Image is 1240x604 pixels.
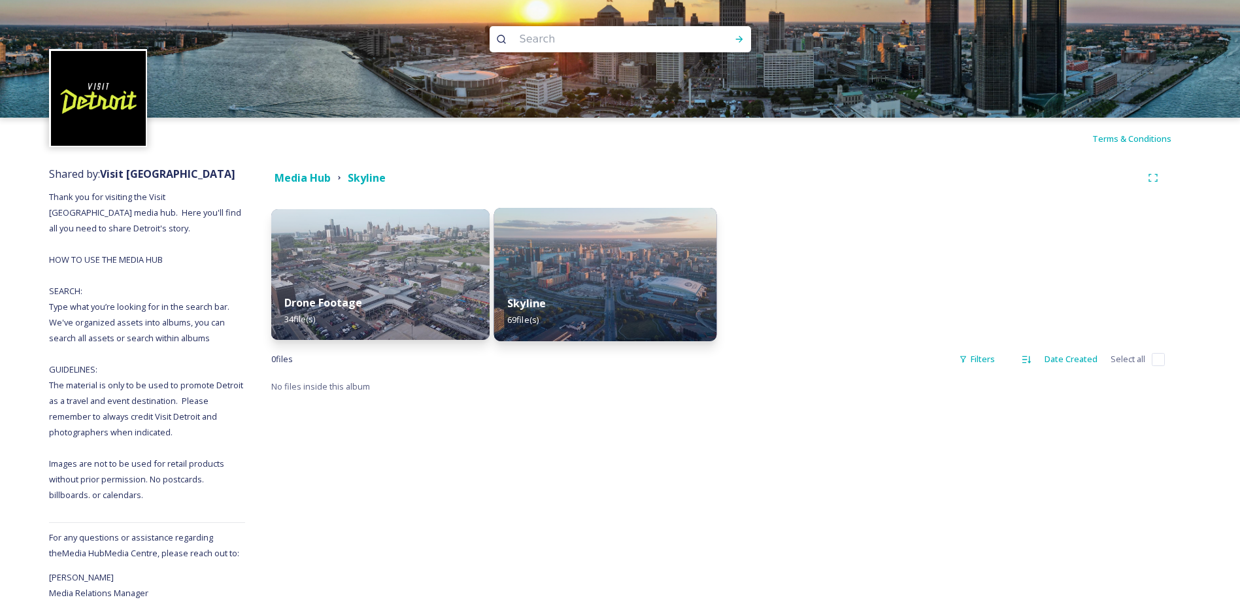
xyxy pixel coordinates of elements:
[49,531,239,559] span: For any questions or assistance regarding the Media Hub Media Centre, please reach out to:
[51,51,146,146] img: VISIT%20DETROIT%20LOGO%20-%20BLACK%20BACKGROUND.png
[494,208,717,341] img: 96fa55b3-48d1-4893-9052-c385f6f69521.jpg
[284,295,362,310] strong: Drone Footage
[1092,133,1171,144] span: Terms & Conditions
[100,167,235,181] strong: Visit [GEOGRAPHIC_DATA]
[507,296,546,310] strong: Skyline
[1092,131,1191,146] a: Terms & Conditions
[348,171,386,185] strong: Skyline
[49,191,245,501] span: Thank you for visiting the Visit [GEOGRAPHIC_DATA] media hub. Here you'll find all you need to sh...
[1038,346,1104,372] div: Date Created
[271,380,370,392] span: No files inside this album
[271,353,293,365] span: 0 file s
[275,171,331,185] strong: Media Hub
[952,346,1001,372] div: Filters
[1111,353,1145,365] span: Select all
[271,209,490,340] img: def2a28a-58a3-4210-861b-a08cb274e15c.jpg
[49,167,235,181] span: Shared by:
[507,314,539,326] span: 69 file(s)
[284,313,315,325] span: 34 file(s)
[513,25,692,54] input: Search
